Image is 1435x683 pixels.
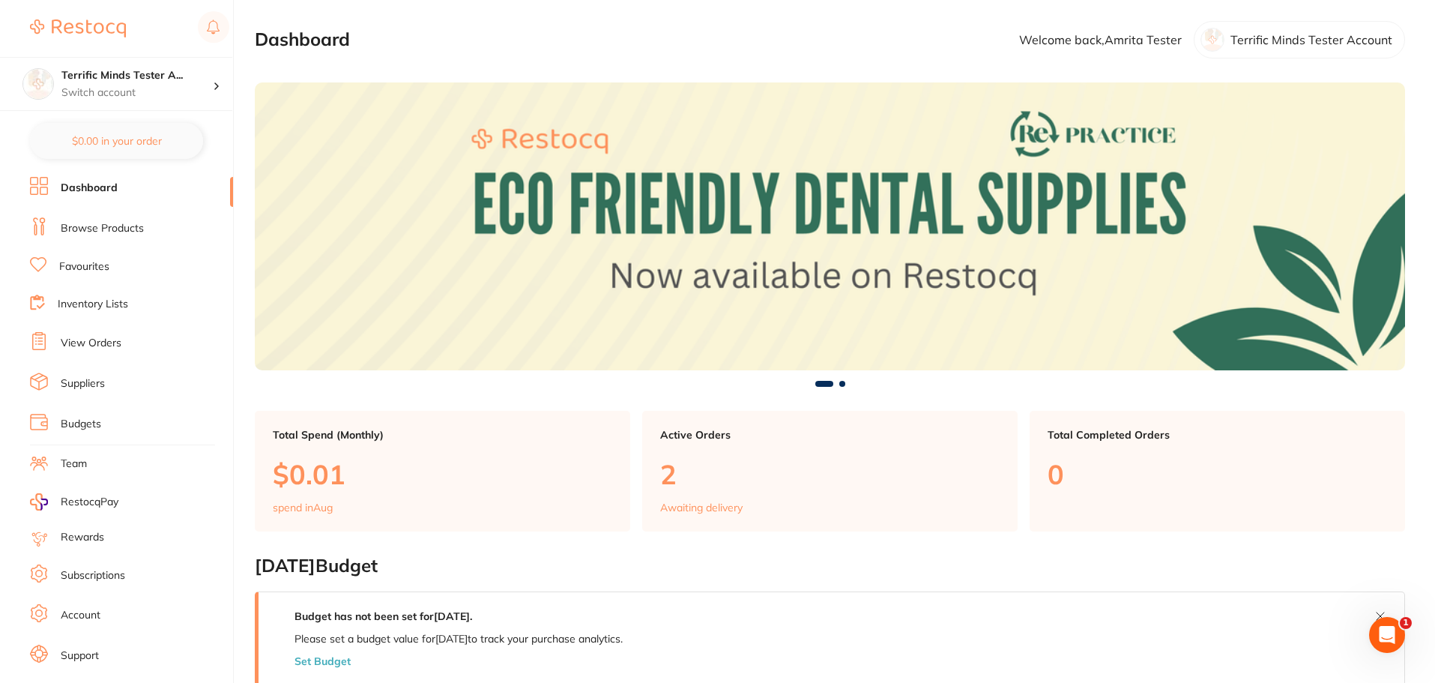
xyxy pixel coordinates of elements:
a: Active Orders2Awaiting delivery [642,411,1018,532]
button: $0.00 in your order [30,123,203,159]
a: Inventory Lists [58,297,128,312]
p: 0 [1048,459,1387,490]
a: Suppliers [61,376,105,391]
h4: Terrific Minds Tester Account [61,68,213,83]
a: Subscriptions [61,568,125,583]
button: Set Budget [294,655,351,667]
p: Total Completed Orders [1048,429,1387,441]
span: RestocqPay [61,495,118,510]
img: RestocqPay [30,493,48,511]
a: Budgets [61,417,101,432]
iframe: Intercom live chat [1369,617,1405,653]
a: Total Completed Orders0 [1030,411,1405,532]
p: spend in Aug [273,502,333,514]
p: Active Orders [660,429,1000,441]
span: 1 [1400,617,1412,629]
h2: Dashboard [255,29,350,50]
a: Account [61,608,100,623]
p: $0.01 [273,459,612,490]
a: Browse Products [61,221,144,236]
h2: [DATE] Budget [255,556,1405,577]
img: Dashboard [255,82,1405,370]
a: RestocqPay [30,493,118,511]
p: Switch account [61,85,213,100]
p: Terrific Minds Tester Account [1230,33,1392,46]
a: Restocq Logo [30,11,126,46]
a: View Orders [61,336,121,351]
p: Total Spend (Monthly) [273,429,612,441]
a: Support [61,649,99,664]
strong: Budget has not been set for [DATE] . [294,610,472,623]
p: 2 [660,459,1000,490]
a: Team [61,457,87,472]
a: Favourites [59,259,109,274]
a: Rewards [61,530,104,545]
a: Total Spend (Monthly)$0.01spend inAug [255,411,630,532]
a: Dashboard [61,181,118,196]
p: Welcome back, Amrita Tester [1019,33,1182,46]
p: Awaiting delivery [660,502,743,514]
img: Terrific Minds Tester Account [23,69,53,99]
img: Restocq Logo [30,19,126,37]
p: Please set a budget value for [DATE] to track your purchase analytics. [294,633,623,645]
